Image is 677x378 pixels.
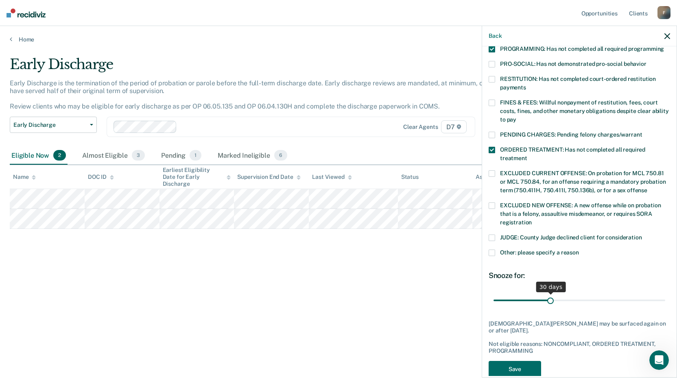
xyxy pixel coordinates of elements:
[403,124,438,130] div: Clear agents
[401,174,419,180] div: Status
[500,46,664,52] span: PROGRAMMING: Has not completed all required programming
[312,174,352,180] div: Last Viewed
[500,131,642,138] span: PENDING CHARGES: Pending felony charges/warrant
[536,282,566,292] div: 30 days
[274,150,287,161] span: 6
[489,320,670,334] div: [DEMOGRAPHIC_DATA][PERSON_NAME] may be surfaced again on or after [DATE].
[500,249,579,256] span: Other: please specify a reason
[159,147,203,165] div: Pending
[88,174,114,180] div: DOC ID
[489,361,541,378] button: Save
[500,61,646,67] span: PRO-SOCIAL: Has not demonstrated pro-social behavior
[10,36,667,43] a: Home
[500,170,666,193] span: EXCLUDED CURRENT OFFENSE: On probation for MCL 750.81 or MCL 750.84, for an offense requiring a m...
[237,174,300,180] div: Supervision End Date
[489,341,670,354] div: Not eligible reasons: NONCOMPLIANT, ORDERED TREATMENT, PROGRAMMING
[53,150,66,161] span: 2
[500,234,642,241] span: JUDGE: County Judge declined client for consideration
[10,79,515,111] p: Early Discharge is the termination of the period of probation or parole before the full-term disc...
[216,147,289,165] div: Marked Ineligible
[10,56,518,79] div: Early Discharge
[649,350,669,370] iframe: Intercom live chat
[476,174,514,180] div: Assigned to
[500,146,645,161] span: ORDERED TREATMENT: Has not completed all required treatment
[489,271,670,280] div: Snooze for:
[500,202,661,226] span: EXCLUDED NEW OFFENSE: A new offense while on probation that is a felony, assaultive misdemeanor, ...
[7,9,46,17] img: Recidiviz
[500,76,656,91] span: RESTITUTION: Has not completed court-ordered restitution payments
[489,33,502,39] button: Back
[163,167,231,187] div: Earliest Eligibility Date for Early Discharge
[81,147,146,165] div: Almost Eligible
[10,147,68,165] div: Eligible Now
[13,122,87,128] span: Early Discharge
[441,120,467,133] span: D7
[13,174,36,180] div: Name
[657,6,670,19] div: F
[132,150,145,161] span: 3
[190,150,201,161] span: 1
[500,99,669,123] span: FINES & FEES: Willful nonpayment of restitution, fees, court costs, fines, and other monetary obl...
